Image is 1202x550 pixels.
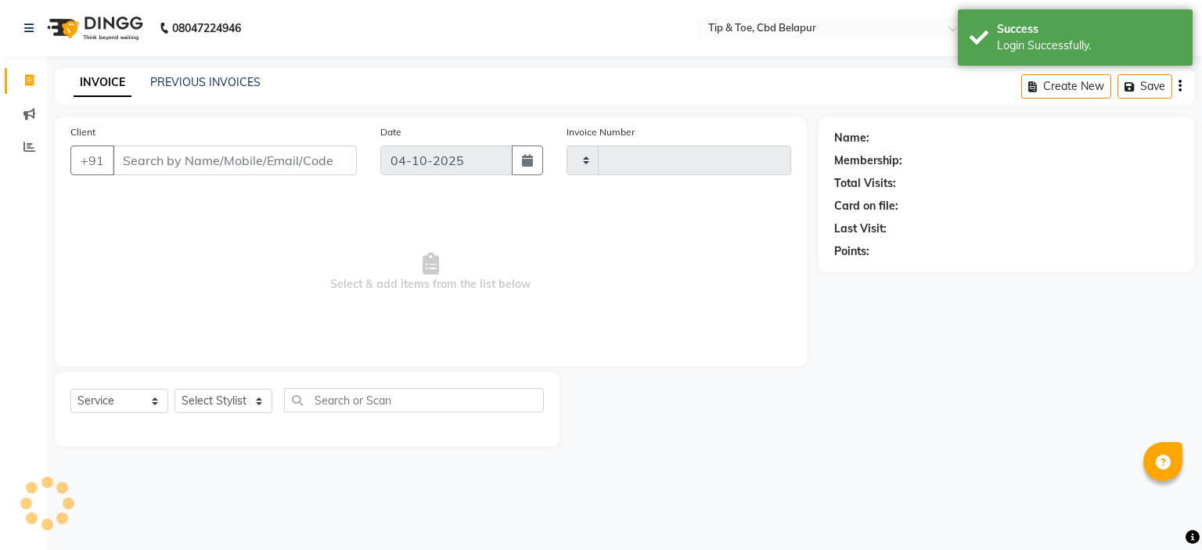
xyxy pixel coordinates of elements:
[70,194,791,350] span: Select & add items from the list below
[834,153,902,169] div: Membership:
[834,221,887,237] div: Last Visit:
[1117,74,1172,99] button: Save
[70,125,95,139] label: Client
[997,38,1181,54] div: Login Successfully.
[567,125,635,139] label: Invoice Number
[74,69,131,97] a: INVOICE
[380,125,401,139] label: Date
[150,75,261,89] a: PREVIOUS INVOICES
[284,388,544,412] input: Search or Scan
[834,198,898,214] div: Card on file:
[1021,74,1111,99] button: Create New
[172,6,241,50] b: 08047224946
[40,6,147,50] img: logo
[70,146,114,175] button: +91
[113,146,357,175] input: Search by Name/Mobile/Email/Code
[834,130,869,146] div: Name:
[997,21,1181,38] div: Success
[834,175,896,192] div: Total Visits:
[834,243,869,260] div: Points:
